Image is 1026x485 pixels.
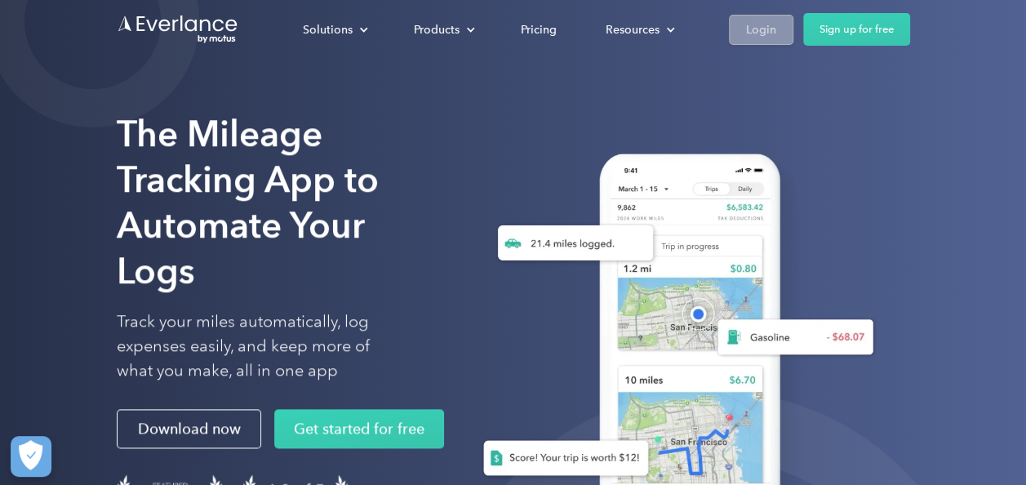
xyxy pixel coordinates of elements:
a: Download now [117,410,261,449]
div: Solutions [286,16,381,44]
div: Solutions [303,20,353,40]
a: Get started for free [274,410,444,449]
a: Sign up for free [803,13,910,46]
a: Go to homepage [117,14,239,45]
p: Track your miles automatically, log expenses easily, and keep more of what you make, all in one app [117,310,408,384]
button: Cookies Settings [11,436,51,477]
div: Products [398,16,488,44]
div: Products [414,20,460,40]
a: Login [729,15,793,45]
div: Login [746,20,776,40]
a: Pricing [504,16,573,44]
strong: The Mileage Tracking App to Automate Your Logs [117,112,379,292]
div: Pricing [521,20,557,40]
div: Resources [606,20,660,40]
div: Resources [589,16,688,44]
